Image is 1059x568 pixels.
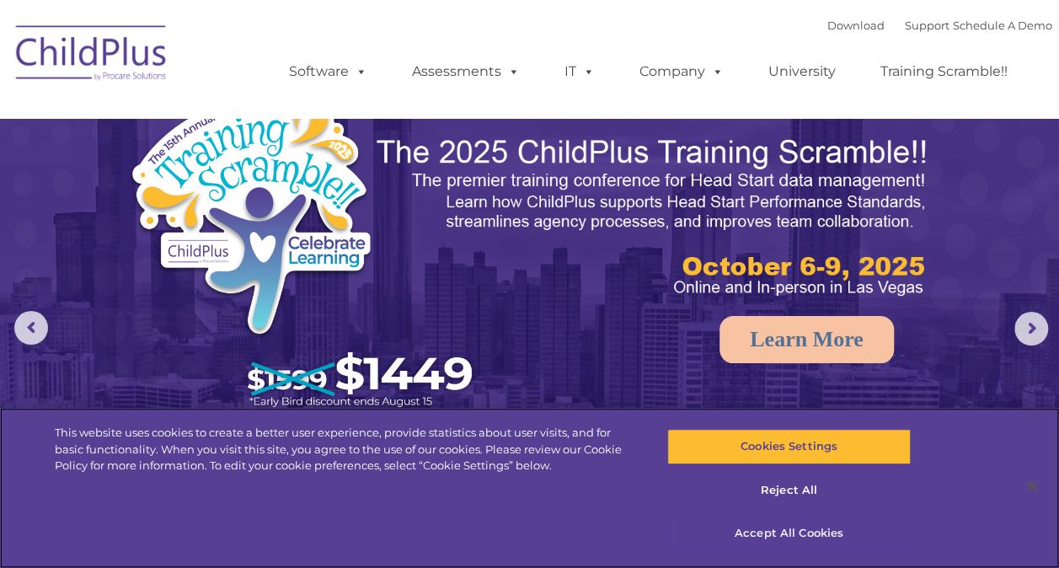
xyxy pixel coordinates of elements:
[548,55,612,88] a: IT
[55,425,635,474] div: This website uses cookies to create a better user experience, provide statistics about user visit...
[1014,468,1051,505] button: Close
[953,19,1052,32] a: Schedule A Demo
[827,19,885,32] a: Download
[905,19,949,32] a: Support
[234,111,286,124] span: Last name
[827,19,1052,32] font: |
[667,429,911,464] button: Cookies Settings
[667,473,911,508] button: Reject All
[623,55,741,88] a: Company
[272,55,384,88] a: Software
[864,55,1024,88] a: Training Scramble!!
[751,55,853,88] a: University
[8,13,176,98] img: ChildPlus by Procare Solutions
[667,516,911,551] button: Accept All Cookies
[719,316,894,363] a: Learn More
[395,55,537,88] a: Assessments
[234,180,306,193] span: Phone number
